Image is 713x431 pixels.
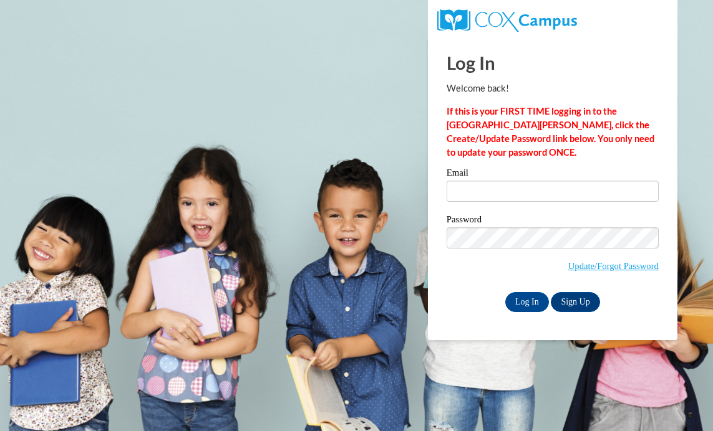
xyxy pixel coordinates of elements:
label: Email [447,168,659,181]
p: Welcome back! [447,82,659,95]
label: Password [447,215,659,227]
a: Sign Up [551,292,599,312]
strong: If this is your FIRST TIME logging in to the [GEOGRAPHIC_DATA][PERSON_NAME], click the Create/Upd... [447,106,654,158]
input: Log In [505,292,549,312]
a: Update/Forgot Password [568,261,659,271]
img: COX Campus [437,9,577,32]
h1: Log In [447,50,659,75]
